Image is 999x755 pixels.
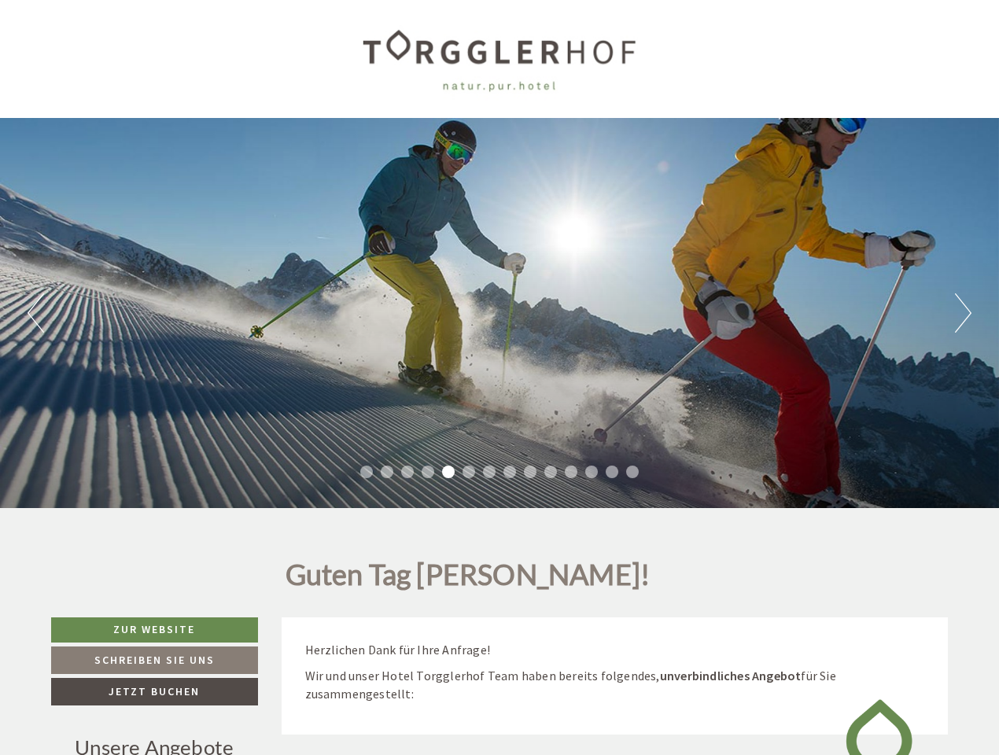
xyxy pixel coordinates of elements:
[28,293,44,333] button: Previous
[281,13,338,39] div: [DATE]
[305,641,925,659] p: Herzlichen Dank für Ihre Anfrage!
[13,43,257,91] div: Guten Tag, wie können wir Ihnen helfen?
[24,46,249,59] div: [GEOGRAPHIC_DATA]
[525,414,620,442] button: Senden
[286,559,651,598] h1: Guten Tag [PERSON_NAME]!
[660,668,802,683] strong: unverbindliches Angebot
[305,667,925,703] p: Wir und unser Hotel Torgglerhof Team haben bereits folgendes, für Sie zusammengestellt:
[24,77,249,88] small: 03:48
[51,617,258,643] a: Zur Website
[51,678,258,705] a: Jetzt buchen
[955,293,971,333] button: Next
[51,646,258,674] a: Schreiben Sie uns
